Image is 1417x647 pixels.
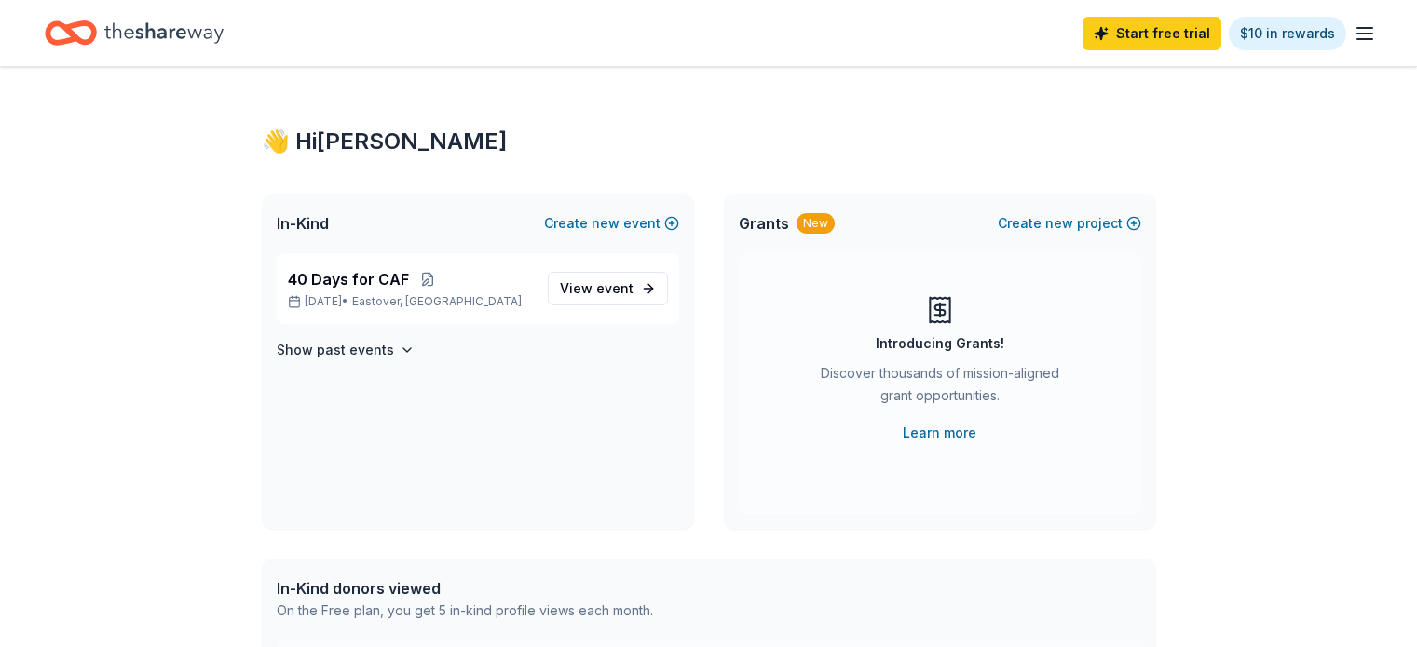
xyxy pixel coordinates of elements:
[277,577,653,600] div: In-Kind donors viewed
[560,277,634,300] span: View
[1229,17,1346,50] a: $10 in rewards
[548,272,668,305] a: View event
[277,339,394,361] h4: Show past events
[1083,17,1221,50] a: Start free trial
[813,362,1067,414] div: Discover thousands of mission-aligned grant opportunities.
[876,332,1004,355] div: Introducing Grants!
[1045,212,1073,235] span: new
[277,339,415,361] button: Show past events
[352,294,522,309] span: Eastover, [GEOGRAPHIC_DATA]
[739,212,789,235] span: Grants
[998,212,1141,235] button: Createnewproject
[903,422,976,444] a: Learn more
[596,280,634,296] span: event
[797,213,835,234] div: New
[288,294,533,309] p: [DATE] •
[592,212,620,235] span: new
[45,11,224,55] a: Home
[262,127,1156,156] div: 👋 Hi [PERSON_NAME]
[288,268,409,290] span: 40 Days for CAF
[544,212,679,235] button: Createnewevent
[277,212,329,235] span: In-Kind
[277,600,653,622] div: On the Free plan, you get 5 in-kind profile views each month.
